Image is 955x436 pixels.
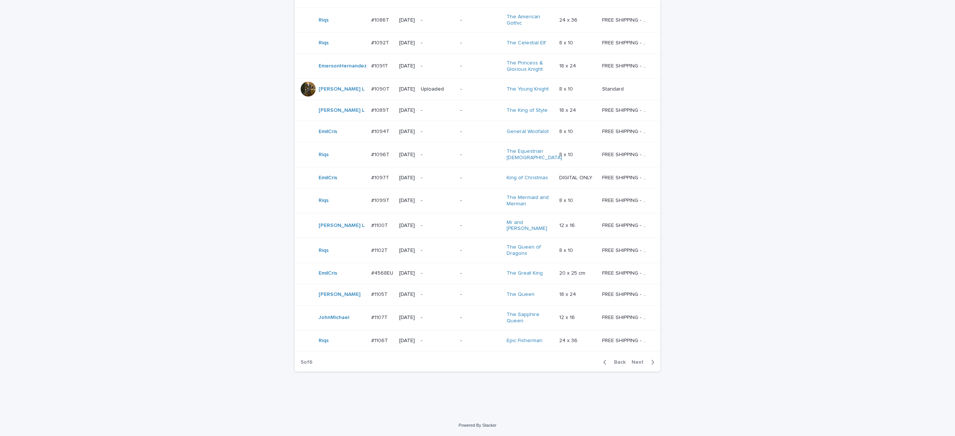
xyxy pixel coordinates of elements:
[399,40,415,46] p: [DATE]
[295,213,660,238] tr: [PERSON_NAME] L #1100T#1100T [DATE]--Mr and [PERSON_NAME] 12 x 1612 x 16 FREE SHIPPING - preview ...
[295,79,660,100] tr: [PERSON_NAME] L #1090T#1090T [DATE]Uploaded-The Young Knight 8 x 108 x 10 StandardStandard
[507,312,553,324] a: The Sapphire Queen
[602,290,650,298] p: FREE SHIPPING - preview in 1-2 business days, after your approval delivery will take 5-10 b.d.
[602,61,650,69] p: FREE SHIPPING - preview in 1-2 business days, after your approval delivery will take 5-10 b.d.
[507,107,548,114] a: The King of Style
[399,315,415,321] p: [DATE]
[319,315,349,321] a: JohnMichael
[421,222,454,229] p: -
[507,291,535,298] a: The Queen
[295,32,660,54] tr: Riqs #1092T#1092T [DATE]--The Celestial Elf 8 x 108 x 10 FREE SHIPPING - preview in 1-2 business ...
[507,175,548,181] a: King of Christmas
[371,313,389,321] p: #1107T
[399,198,415,204] p: [DATE]
[460,107,500,114] p: -
[295,142,660,167] tr: Riqs #1096T#1096T [DATE]--The Equestrian [DEMOGRAPHIC_DATA] 8 x 108 x 10 FREE SHIPPING - preview ...
[371,61,389,69] p: #1091T
[602,85,625,92] p: Standard
[295,121,660,142] tr: EmilCris #1094T#1094T [DATE]--General Woofalot 8 x 108 x 10 FREE SHIPPING - preview in 1-2 busine...
[399,129,415,135] p: [DATE]
[371,221,389,229] p: #1100T
[559,290,577,298] p: 18 x 24
[319,107,364,114] a: [PERSON_NAME] L
[371,16,391,23] p: #1086T
[421,63,454,69] p: -
[421,315,454,321] p: -
[597,359,629,366] button: Back
[602,173,650,181] p: FREE SHIPPING - preview in 1-2 business days, after your approval delivery will take 5-10 b.d.
[602,196,650,204] p: FREE SHIPPING - preview in 1-2 business days, after your approval delivery will take 5-10 b.d.
[559,61,577,69] p: 18 x 24
[319,86,364,92] a: [PERSON_NAME] L
[460,63,500,69] p: -
[559,85,574,92] p: 8 x 10
[421,17,454,23] p: -
[371,173,391,181] p: #1097T
[629,359,660,366] button: Next
[632,360,648,365] span: Next
[399,63,415,69] p: [DATE]
[559,336,579,344] p: 24 x 36
[421,107,454,114] p: -
[507,195,553,207] a: The Mermaid and Merman
[295,263,660,284] tr: EmilCris #4568EU#4568EU [DATE]--The Great King 20 x 25 cm20 x 25 cm FREE SHIPPING - preview in 1-...
[421,152,454,158] p: -
[295,238,660,263] tr: Riqs #1102T#1102T [DATE]--The Queen of Dragons 8 x 108 x 10 FREE SHIPPING - preview in 1-2 busine...
[460,40,500,46] p: -
[559,16,579,23] p: 24 x 36
[507,244,553,257] a: The Queen of Dragons
[559,106,577,114] p: 18 x 24
[295,100,660,121] tr: [PERSON_NAME] L #1089T#1089T [DATE]--The King of Style 18 x 2418 x 24 FREE SHIPPING - preview in ...
[371,336,389,344] p: #1106T
[460,338,500,344] p: -
[371,196,391,204] p: #1099T
[399,175,415,181] p: [DATE]
[371,127,391,135] p: #1094T
[421,270,454,277] p: -
[319,222,364,229] a: [PERSON_NAME] L
[421,247,454,254] p: -
[421,338,454,344] p: -
[602,106,650,114] p: FREE SHIPPING - preview in 1-2 business days, after your approval delivery will take 5-10 b.d.
[319,152,329,158] a: Riqs
[371,269,395,277] p: #4568EU
[295,8,660,33] tr: Riqs #1086T#1086T [DATE]--The American Gothic 24 x 3624 x 36 FREE SHIPPING - preview in 1-2 busin...
[295,330,660,351] tr: Riqs #1106T#1106T [DATE]--Epic Fisherman 24 x 3624 x 36 FREE SHIPPING - preview in 1-2 business d...
[319,338,329,344] a: Riqs
[507,86,549,92] a: The Young Knight
[602,269,650,277] p: FREE SHIPPING - preview in 1-2 business days, after your approval delivery will take 6-10 busines...
[458,423,496,427] a: Powered By Stacker
[460,129,500,135] p: -
[399,222,415,229] p: [DATE]
[399,247,415,254] p: [DATE]
[421,129,454,135] p: -
[319,63,367,69] a: EmersonHernandez
[460,152,500,158] p: -
[399,270,415,277] p: [DATE]
[295,188,660,213] tr: Riqs #1099T#1099T [DATE]--The Mermaid and Merman 8 x 108 x 10 FREE SHIPPING - preview in 1-2 busi...
[399,17,415,23] p: [DATE]
[371,106,391,114] p: #1089T
[460,86,500,92] p: -
[507,129,549,135] a: General Woofalot
[602,246,650,254] p: FREE SHIPPING - preview in 1-2 business days, after your approval delivery will take 5-10 b.d.
[559,246,574,254] p: 8 x 10
[559,150,574,158] p: 8 x 10
[602,16,650,23] p: FREE SHIPPING - preview in 1-2 business days, after your approval delivery will take 5-10 b.d.
[460,247,500,254] p: -
[399,107,415,114] p: [DATE]
[507,219,553,232] a: Mr and [PERSON_NAME]
[602,221,650,229] p: FREE SHIPPING - preview in 1-2 business days, after your approval delivery will take 5-10 b.d.
[371,150,391,158] p: #1096T
[295,305,660,330] tr: JohnMichael #1107T#1107T [DATE]--The Sapphire Queen 12 x 1612 x 16 FREE SHIPPING - preview in 1-2...
[460,291,500,298] p: -
[319,198,329,204] a: Riqs
[319,40,329,46] a: Riqs
[371,85,391,92] p: #1090T
[319,291,360,298] a: [PERSON_NAME]
[507,60,553,73] a: The Princess & Glorious Knight
[559,38,574,46] p: 8 x 10
[602,336,650,344] p: FREE SHIPPING - preview in 1-2 business days, after your approval delivery will take 5-10 b.d.
[507,338,542,344] a: Epic Fisherman
[460,315,500,321] p: -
